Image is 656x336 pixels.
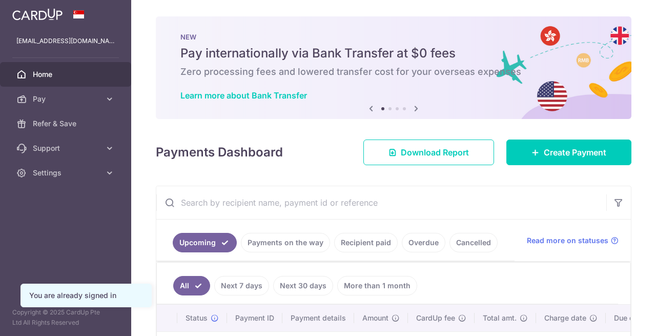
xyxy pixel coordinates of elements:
[282,305,354,331] th: Payment details
[180,33,607,41] p: NEW
[12,8,63,21] img: CardUp
[337,276,417,295] a: More than 1 month
[180,66,607,78] h6: Zero processing fees and lowered transfer cost for your overseas expenses
[506,140,631,165] a: Create Payment
[33,143,100,153] span: Support
[527,235,608,246] span: Read more on statuses
[401,146,469,159] span: Download Report
[416,313,455,323] span: CardUp fee
[33,69,100,80] span: Home
[173,233,237,252] a: Upcoming
[180,90,307,101] a: Learn more about Bank Transfer
[33,168,100,178] span: Settings
[214,276,269,295] a: Next 7 days
[227,305,282,331] th: Payment ID
[402,233,445,252] a: Overdue
[173,276,210,295] a: All
[334,233,398,252] a: Recipient paid
[156,143,283,162] h4: Payments Dashboard
[180,45,607,62] h5: Pay internationally via Bank Transfer at $0 fees
[363,140,494,165] a: Download Report
[527,235,619,246] a: Read more on statuses
[156,16,631,119] img: Bank transfer banner
[362,313,388,323] span: Amount
[186,313,208,323] span: Status
[29,290,143,301] div: You are already signed in
[16,36,115,46] p: [EMAIL_ADDRESS][DOMAIN_NAME]
[273,276,333,295] a: Next 30 days
[33,118,100,129] span: Refer & Save
[241,233,330,252] a: Payments on the way
[33,94,100,104] span: Pay
[483,313,517,323] span: Total amt.
[544,146,606,159] span: Create Payment
[544,313,586,323] span: Charge date
[614,313,645,323] span: Due date
[449,233,498,252] a: Cancelled
[156,186,606,219] input: Search by recipient name, payment id or reference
